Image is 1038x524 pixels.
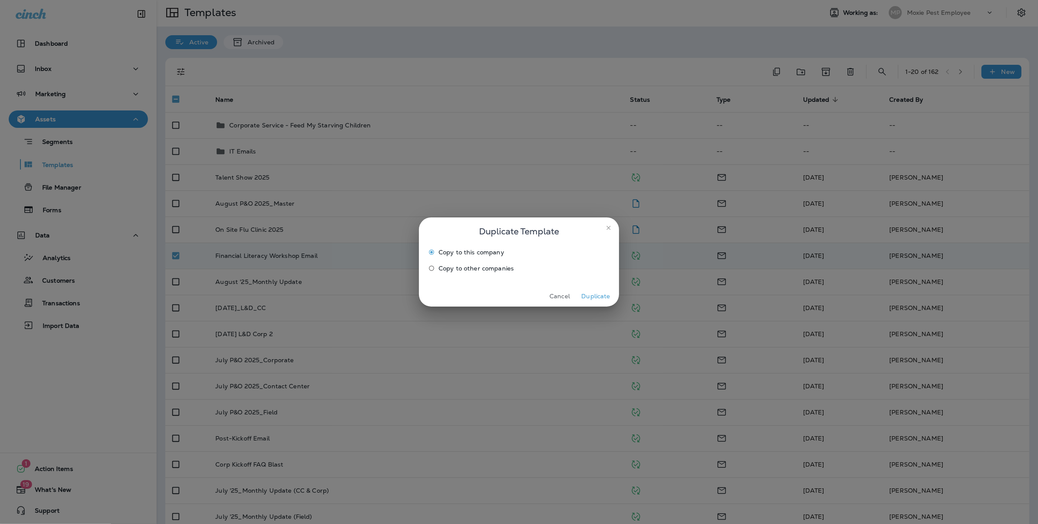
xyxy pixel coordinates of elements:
span: Copy to other companies [439,265,514,272]
button: Cancel [543,290,576,303]
button: Duplicate [579,290,612,303]
span: Duplicate Template [479,224,559,238]
button: close [602,221,616,235]
span: Copy to this company [439,249,504,256]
